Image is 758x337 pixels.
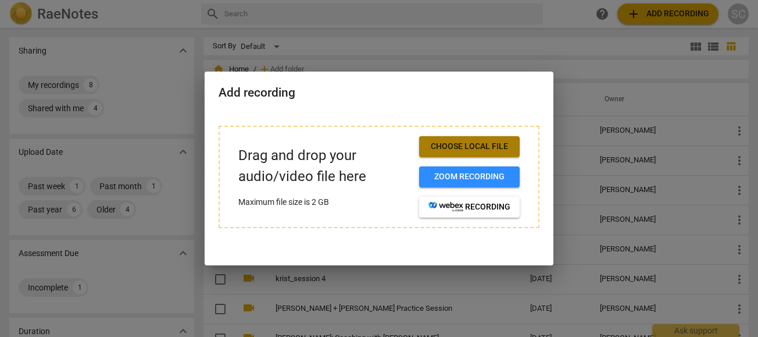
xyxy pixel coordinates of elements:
p: Drag and drop your audio/video file here [238,146,410,186]
button: Zoom recording [419,166,520,187]
span: recording [428,201,510,213]
button: recording [419,197,520,218]
p: Maximum file size is 2 GB [238,196,410,208]
span: Choose local file [428,141,510,152]
button: Choose local file [419,136,520,157]
h2: Add recording [219,86,539,100]
span: Zoom recording [428,171,510,183]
